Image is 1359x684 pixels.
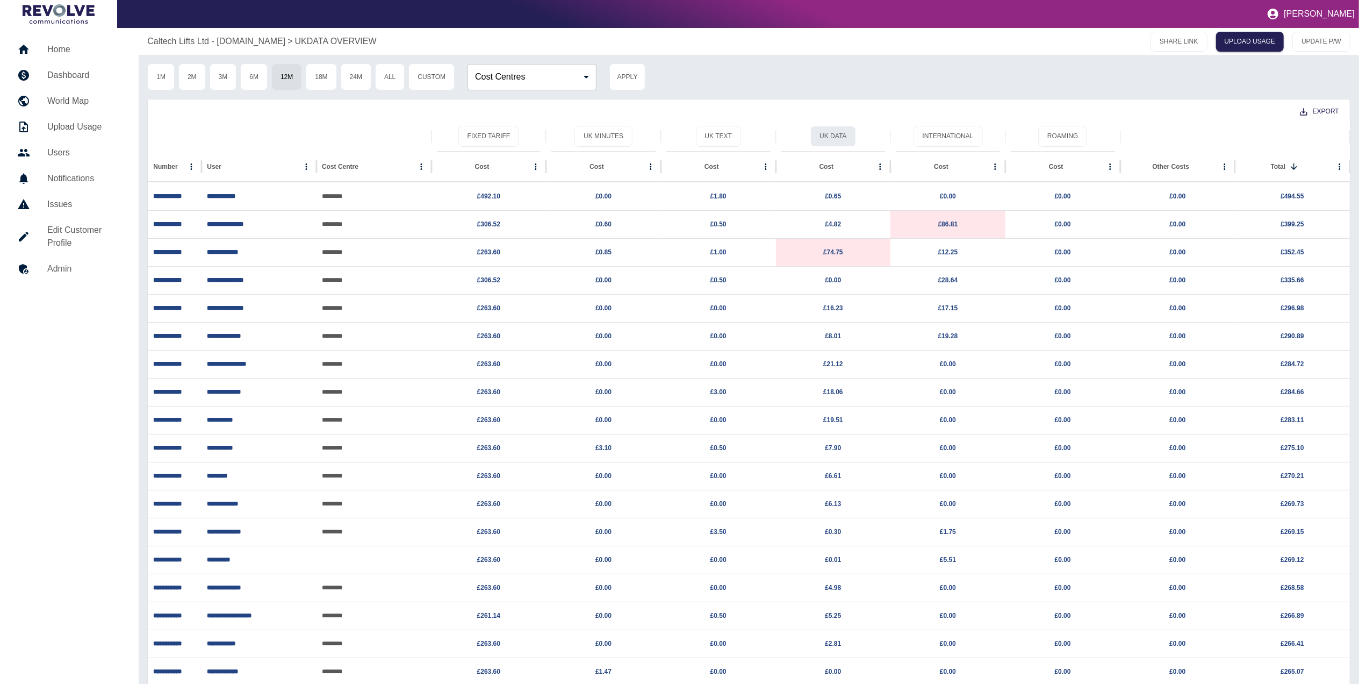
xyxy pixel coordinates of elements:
div: Total [1271,163,1286,170]
a: £2.81 [825,640,841,647]
a: £0.60 [595,220,612,228]
a: £0.00 [710,304,727,312]
button: Cost Centre column menu [414,159,429,174]
a: £0.00 [1055,388,1071,396]
a: £0.00 [710,584,727,592]
a: £3.10 [595,444,612,452]
a: £0.50 [710,444,727,452]
a: Caltech Lifts Ltd - [DOMAIN_NAME] [147,35,285,48]
a: £0.50 [710,276,727,284]
button: 24M [341,63,371,90]
button: UK Text [696,126,741,147]
a: £0.00 [595,472,612,480]
a: £0.00 [710,360,727,368]
a: £0.00 [595,332,612,340]
h5: Issues [47,198,121,211]
button: Cost column menu [643,159,658,174]
a: £7.90 [825,444,841,452]
button: 1M [147,63,175,90]
a: £0.01 [825,556,841,564]
button: Fixed Tariff [458,126,520,147]
a: Edit Customer Profile [9,217,130,256]
a: £0.00 [1169,584,1185,592]
a: £0.00 [710,500,727,508]
a: £0.00 [710,472,727,480]
a: £263.60 [477,668,500,675]
button: Custom [408,63,455,90]
a: £494.55 [1281,193,1304,200]
a: £0.00 [825,276,841,284]
a: £0.00 [1169,556,1185,564]
a: £265.07 [1281,668,1304,675]
button: 12M [271,63,302,90]
a: £352.45 [1281,248,1304,256]
button: Total column menu [1332,159,1347,174]
a: £0.00 [1055,556,1071,564]
button: User column menu [299,159,314,174]
a: £17.15 [938,304,958,312]
a: £269.15 [1281,528,1304,536]
a: £0.00 [940,612,956,619]
a: £0.50 [710,220,727,228]
a: £1.47 [595,668,612,675]
div: Cost [1049,163,1063,170]
h5: Notifications [47,172,121,185]
a: £0.30 [825,528,841,536]
h5: Users [47,146,121,159]
h5: World Map [47,95,121,108]
div: Cost [589,163,604,170]
div: Other Costs [1153,163,1190,170]
a: £0.00 [595,193,612,200]
button: UPDATE P/W [1292,32,1350,52]
a: £1.75 [940,528,956,536]
a: £284.66 [1281,388,1304,396]
a: £0.00 [1055,416,1071,424]
button: Apply [609,63,645,90]
a: £0.00 [1169,388,1185,396]
a: £86.81 [938,220,958,228]
a: UKDATA OVERVIEW [295,35,377,48]
button: UK Data [810,126,855,147]
button: Cost column menu [528,159,543,174]
a: £0.00 [940,472,956,480]
a: £0.85 [595,248,612,256]
a: £0.00 [595,360,612,368]
div: Cost [819,163,834,170]
a: £0.00 [1169,248,1185,256]
a: Home [9,37,130,62]
div: Number [153,163,177,170]
a: £263.60 [477,388,500,396]
h5: Dashboard [47,69,121,82]
a: £6.61 [825,472,841,480]
a: £0.00 [595,416,612,424]
button: Sort [1286,159,1302,174]
a: Upload Usage [9,114,130,140]
a: £0.00 [940,584,956,592]
a: £0.00 [940,500,956,508]
a: Dashboard [9,62,130,88]
p: [PERSON_NAME] [1284,9,1355,19]
a: £0.00 [1055,360,1071,368]
a: £1.80 [710,193,727,200]
div: Cost Centre [322,163,358,170]
a: £0.00 [940,444,956,452]
a: £0.00 [595,388,612,396]
a: £0.00 [710,556,727,564]
a: £269.73 [1281,500,1304,508]
a: £0.00 [595,304,612,312]
p: > [287,35,292,48]
button: Roaming [1038,126,1087,147]
a: £263.60 [477,332,500,340]
a: £3.00 [710,388,727,396]
a: £0.65 [825,193,841,200]
a: £266.89 [1281,612,1304,619]
a: £306.52 [477,220,500,228]
a: £263.60 [477,584,500,592]
a: £0.00 [595,584,612,592]
a: £492.10 [477,193,500,200]
a: £28.64 [938,276,958,284]
a: £0.00 [1169,444,1185,452]
a: £263.60 [477,444,500,452]
a: £6.13 [825,500,841,508]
